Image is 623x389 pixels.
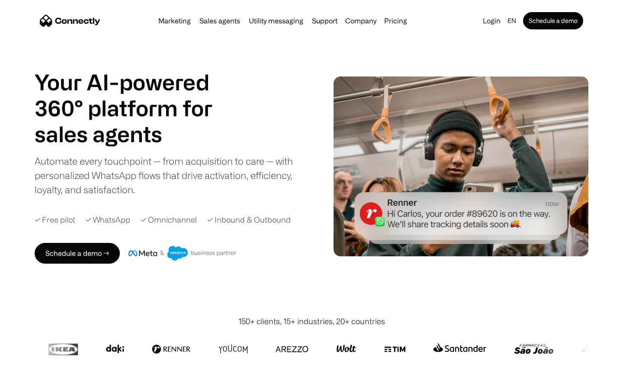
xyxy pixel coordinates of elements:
[128,246,237,261] img: Meta and Salesforce business partner badge.
[141,214,197,226] div: ✓ Omnichannel
[238,316,385,327] div: 150+ clients, 15+ industries, 20+ countries
[155,17,194,24] a: Marketing
[35,243,120,264] a: Schedule a demo →
[345,15,376,27] div: Company
[523,12,583,29] a: Schedule a demo
[479,15,504,27] a: Login
[207,214,291,226] div: ✓ Inbound & Outbound
[35,154,307,197] div: Automate every touchpoint — from acquisition to care — with personalized WhatsApp flows that driv...
[35,69,234,121] h1: Your AI-powered 360° platform for
[196,17,244,24] a: Sales agents
[308,17,341,24] a: Support
[507,15,516,27] div: en
[35,214,75,226] div: ✓ Free pilot
[35,121,234,147] h1: sales agents
[381,17,411,24] a: Pricing
[9,373,52,386] aside: Language selected: English
[245,17,307,24] a: Utility messaging
[17,374,52,386] ul: Language list
[86,214,130,226] div: ✓ WhatsApp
